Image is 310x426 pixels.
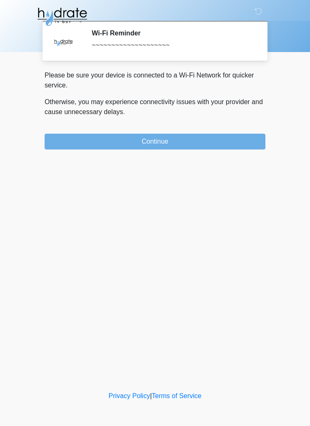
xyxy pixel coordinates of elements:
div: ~~~~~~~~~~~~~~~~~~~~ [92,40,253,50]
img: Hydrate IV Bar - Glendale Logo [36,6,88,27]
a: | [150,392,152,399]
img: Agent Avatar [51,29,76,54]
button: Continue [45,134,265,149]
a: Privacy Policy [109,392,150,399]
p: Please be sure your device is connected to a Wi-Fi Network for quicker service. [45,70,265,90]
span: . [123,108,125,115]
p: Otherwise, you may experience connectivity issues with your provider and cause unnecessary delays [45,97,265,117]
a: Terms of Service [152,392,201,399]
